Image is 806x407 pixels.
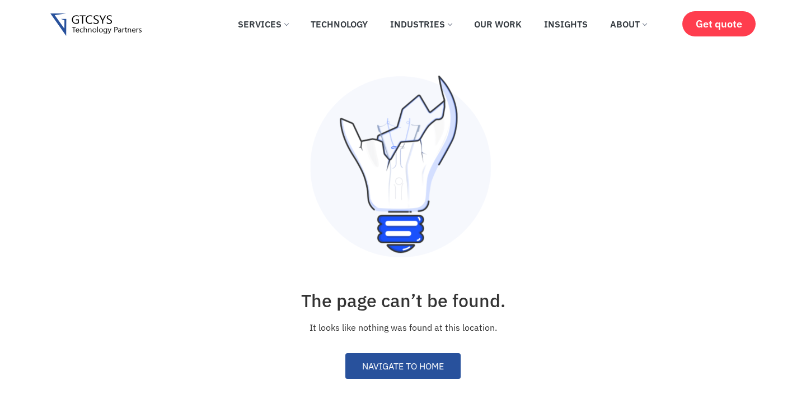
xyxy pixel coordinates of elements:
a: NAVIGATE TO HOME [345,353,461,379]
span: Get quote [696,18,742,30]
img: page_404 [291,56,515,280]
a: About [602,12,655,36]
a: Industries [382,12,460,36]
a: Our Work [466,12,530,36]
p: It looks like nothing was found at this location. [50,321,756,334]
a: Technology [302,12,376,36]
a: Get quote [682,11,756,36]
a: Services [229,12,297,36]
h2: The page can’t be found. [50,292,756,309]
span: NAVIGATE TO HOME [362,362,444,371]
img: Gtcsys logo [50,13,142,36]
a: Insights [536,12,596,36]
